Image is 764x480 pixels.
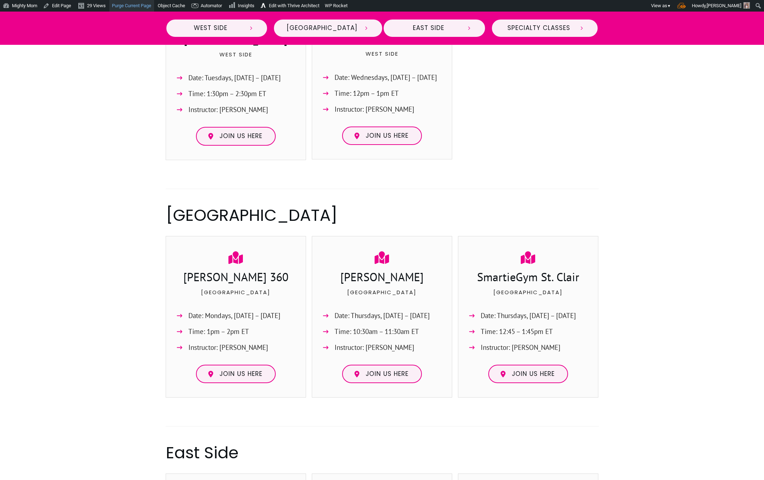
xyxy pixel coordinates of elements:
[319,269,445,287] h3: [PERSON_NAME]
[488,365,568,383] a: Join us here
[396,24,460,32] span: East Side
[173,288,299,306] p: [GEOGRAPHIC_DATA]
[383,19,486,38] a: East Side
[166,204,598,227] h2: [GEOGRAPHIC_DATA]
[188,72,281,84] span: Date: Tuesdays, [DATE] – [DATE]
[481,326,553,338] span: Time: 12:45 – 1:45pm ET
[335,72,437,83] span: Date: Wednesdays, [DATE] – [DATE]
[319,288,445,306] p: [GEOGRAPHIC_DATA]
[173,50,299,68] p: West Side
[366,132,409,140] span: Join us here
[196,127,276,146] a: Join us here
[481,310,576,322] span: Date: Thursdays, [DATE] – [DATE]
[188,88,266,100] span: Time: 1:30pm – 2:30pm ET
[188,342,268,353] span: Instructor: [PERSON_NAME]
[481,342,560,353] span: Instructor: [PERSON_NAME]
[366,370,409,378] span: Join us here
[273,19,383,38] a: [GEOGRAPHIC_DATA]
[505,24,573,32] span: Specialty Classes
[342,365,422,383] a: Join us here
[219,370,262,378] span: Join us here
[319,49,445,67] p: West Side
[512,370,555,378] span: Join us here
[219,132,262,140] span: Join us here
[335,326,419,338] span: Time: 10:30am – 11:30am ET
[287,24,358,32] span: [GEOGRAPHIC_DATA]
[335,310,430,322] span: Date: Thursdays, [DATE] – [DATE]
[466,288,591,306] p: [GEOGRAPHIC_DATA]
[166,19,268,38] a: West Side
[491,19,598,38] a: Specialty Classes
[173,269,299,287] h3: [PERSON_NAME] 360
[196,365,276,383] a: Join us here
[188,310,280,322] span: Date: Mondays, [DATE] – [DATE]
[188,326,249,338] span: Time: 1pm – 2pm ET
[238,3,254,8] span: Insights
[342,127,422,145] a: Join us here
[179,24,243,32] span: West Side
[335,87,399,99] span: Time: 12pm – 1pm ET
[466,269,591,287] h3: SmartieGym St. Clair
[335,103,414,115] span: Instructor: [PERSON_NAME]
[335,342,414,353] span: Instructor: [PERSON_NAME]
[166,441,598,464] h2: East Side
[667,4,671,8] span: ▼
[188,104,268,116] span: Instructor: [PERSON_NAME]
[707,3,741,8] span: [PERSON_NAME]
